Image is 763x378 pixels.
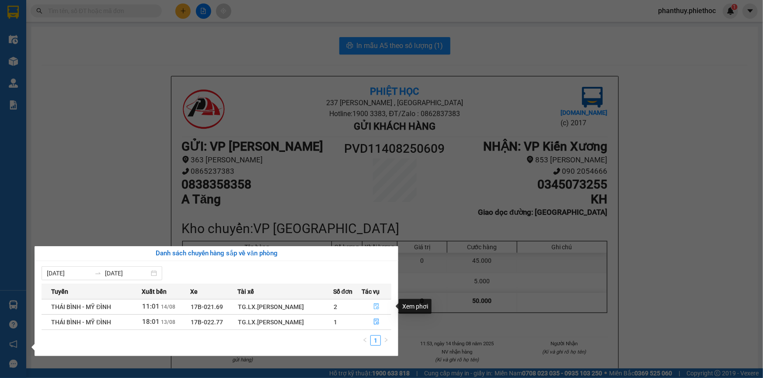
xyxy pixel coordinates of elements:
b: GỬI : VP [PERSON_NAME] [11,63,153,78]
input: Từ ngày [47,268,91,278]
li: Previous Page [360,335,370,346]
button: file-done [362,315,391,329]
li: 237 [PERSON_NAME] , [GEOGRAPHIC_DATA] [82,21,366,32]
div: TG.LX.[PERSON_NAME] [238,317,332,327]
span: 17B-022.77 [191,319,223,326]
span: THÁI BÌNH - MỸ ĐÌNH [51,319,111,326]
button: right [381,335,391,346]
span: Xe [190,287,198,296]
div: TG.LX.[PERSON_NAME] [238,302,332,312]
span: left [362,337,368,343]
span: Tài xế [237,287,254,296]
span: to [94,270,101,277]
a: 1 [371,336,380,345]
div: Xem phơi [399,299,432,314]
li: 1 [370,335,381,346]
span: Số đơn [333,287,353,296]
span: Tuyến [51,287,68,296]
span: file-done [373,319,380,326]
span: file-done [373,303,380,310]
span: swap-right [94,270,101,277]
div: Danh sách chuyến hàng sắp về văn phòng [42,248,391,259]
li: Next Page [381,335,391,346]
span: 17B-021.69 [191,303,223,310]
span: THÁI BÌNH - MỸ ĐÌNH [51,303,111,310]
span: 1 [334,319,337,326]
span: Tác vụ [362,287,380,296]
span: Xuất bến [142,287,167,296]
button: file-done [362,300,391,314]
span: right [383,337,389,343]
span: 18:01 [142,318,160,326]
span: 2 [334,303,337,310]
button: left [360,335,370,346]
input: Đến ngày [105,268,149,278]
span: 13/08 [161,319,175,325]
img: logo.jpg [11,11,55,55]
span: 14/08 [161,304,175,310]
span: 11:01 [142,302,160,310]
li: Hotline: 1900 3383, ĐT/Zalo : 0862837383 [82,32,366,43]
